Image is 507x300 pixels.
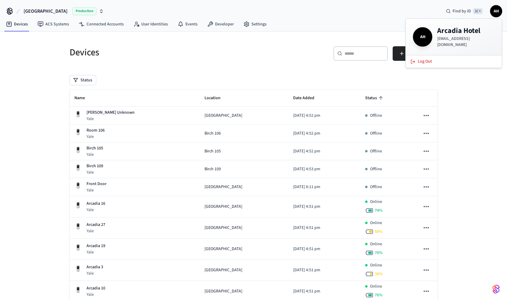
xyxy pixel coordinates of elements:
span: 38 % [375,271,383,277]
p: Online [370,199,382,205]
p: Arcadia 27 [87,222,105,228]
p: [DATE] 4:52 pm [293,148,355,155]
button: Log Out [407,57,501,67]
p: Arcadia 19 [87,243,105,249]
a: Devices [1,19,33,30]
span: Location [204,93,228,103]
span: Date Added [293,93,322,103]
span: [GEOGRAPHIC_DATA] [204,225,242,231]
p: Yale [87,116,135,122]
p: Offline [370,112,382,119]
p: [DATE] 4:51 pm [293,204,355,210]
span: Birch 109 [204,166,221,172]
p: Birch 105 [87,145,103,152]
a: Connected Accounts [74,19,129,30]
p: Yale [87,207,105,213]
p: Front Door [87,181,106,187]
span: [GEOGRAPHIC_DATA] [204,246,242,252]
p: Arcadia 10 [87,285,105,292]
img: Yale Assure Touchscreen Wifi Smart Lock, Satin Nickel, Front [74,223,82,230]
p: Online [370,241,382,247]
a: Developer [202,19,239,30]
p: Offline [370,166,382,172]
h5: Devices [70,46,250,59]
p: Yale [87,187,106,193]
img: Yale Assure Touchscreen Wifi Smart Lock, Satin Nickel, Front [74,202,82,209]
span: Name [74,93,93,103]
span: [GEOGRAPHIC_DATA] [204,204,242,210]
p: Yale [87,270,103,276]
span: AH [414,28,431,45]
p: [PERSON_NAME] Unknown [87,109,135,116]
p: [DATE] 4:51 pm [293,288,355,295]
span: Birch 105 [204,148,221,155]
span: [GEOGRAPHIC_DATA] [204,267,242,273]
span: [GEOGRAPHIC_DATA] [204,112,242,119]
img: Yale Assure Touchscreen Wifi Smart Lock, Satin Nickel, Front [74,286,82,294]
p: Arcadia 16 [87,201,105,207]
img: Yale Assure Touchscreen Wifi Smart Lock, Satin Nickel, Front [74,164,82,171]
span: [GEOGRAPHIC_DATA] [24,8,67,15]
a: ACS Systems [33,19,74,30]
p: [DATE] 8:11 pm [293,184,355,190]
span: 58 % [375,229,383,235]
p: Online [370,283,382,290]
p: [DATE] 4:51 pm [293,246,355,252]
p: Yale [87,249,105,255]
img: Yale Assure Touchscreen Wifi Smart Lock, Satin Nickel, Front [74,244,82,251]
p: Yale [87,228,105,234]
span: ⌘ K [473,8,483,14]
p: Yale [87,169,103,175]
span: [GEOGRAPHIC_DATA] [204,288,242,295]
img: Yale Assure Touchscreen Wifi Smart Lock, Satin Nickel, Front [74,182,82,189]
span: [GEOGRAPHIC_DATA] [204,184,242,190]
span: Birch 106 [204,130,221,137]
span: Status [365,93,385,103]
button: AH [490,5,502,17]
p: Arcadia 3 [87,264,103,270]
span: Production [72,7,96,15]
span: 74 % [375,207,383,214]
p: Yale [87,152,103,158]
img: Yale Assure Touchscreen Wifi Smart Lock, Satin Nickel, Front [74,129,82,136]
p: [DATE] 4:52 pm [293,112,355,119]
a: User Identities [129,19,173,30]
div: Find by ID⌘ K [441,6,488,17]
img: Yale Assure Touchscreen Wifi Smart Lock, Satin Nickel, Front [74,111,82,118]
img: Yale Assure Touchscreen Wifi Smart Lock, Satin Nickel, Front [74,146,82,154]
p: [EMAIL_ADDRESS][DOMAIN_NAME] [437,36,495,48]
button: Add Devices [393,46,437,61]
p: [DATE] 4:51 pm [293,225,355,231]
p: [DATE] 4:51 pm [293,267,355,273]
p: [DATE] 4:53 pm [293,166,355,172]
p: Yale [87,134,105,140]
a: Settings [239,19,271,30]
h4: Arcadia Hotel [437,26,495,36]
p: [DATE] 4:52 pm [293,130,355,137]
p: Online [370,262,382,269]
p: Offline [370,148,382,155]
p: Yale [87,292,105,298]
img: SeamLogoGradient.69752ec5.svg [492,284,500,294]
img: Yale Assure Touchscreen Wifi Smart Lock, Satin Nickel, Front [74,265,82,272]
span: Find by ID [453,8,471,14]
a: Events [173,19,202,30]
p: Online [370,220,382,226]
span: 76 % [375,250,383,256]
button: Status [70,75,96,85]
p: Room 106 [87,127,105,134]
span: AH [491,6,502,17]
p: Birch 109 [87,163,103,169]
p: Offline [370,184,382,190]
p: Offline [370,130,382,137]
span: 76 % [375,292,383,298]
